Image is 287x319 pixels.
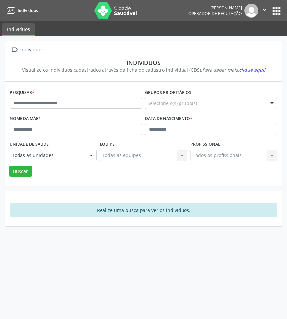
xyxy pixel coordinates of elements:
div: Visualize os indivíduos cadastrados através da ficha de cadastro individual (CDS). [14,66,273,73]
span: Operador de regulação [188,11,242,16]
span: Indivíduos [18,8,38,13]
i: Para saber mais, [202,67,265,73]
label: Grupos prioritários [145,88,191,98]
span: Selecione o(s) grupo(s) [147,100,197,107]
span: clique aqui! [239,67,265,73]
button:  [258,4,271,18]
label: Data de nascimento [145,114,192,124]
label: Unidade de saúde [10,140,49,150]
div: Realize uma busca para ver os indivíduos. [10,203,277,217]
div: [PERSON_NAME] [188,5,242,11]
label: Profissional [190,140,220,150]
div: Indivíduos [19,45,45,55]
img: img [244,4,258,18]
a: Indivíduos [2,23,35,36]
a:  Indivíduos [10,45,45,55]
button: Buscar [9,166,32,177]
label: Equipe [100,140,115,150]
div: Indivíduos [14,59,273,66]
button: apps [271,5,282,17]
label: Nome da mãe [10,114,41,124]
label: Pesquisar [10,88,34,98]
span: Todas as unidades [12,152,83,159]
i:  [10,45,19,55]
a: Indivíduos [5,5,38,16]
i:  [261,6,268,13]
